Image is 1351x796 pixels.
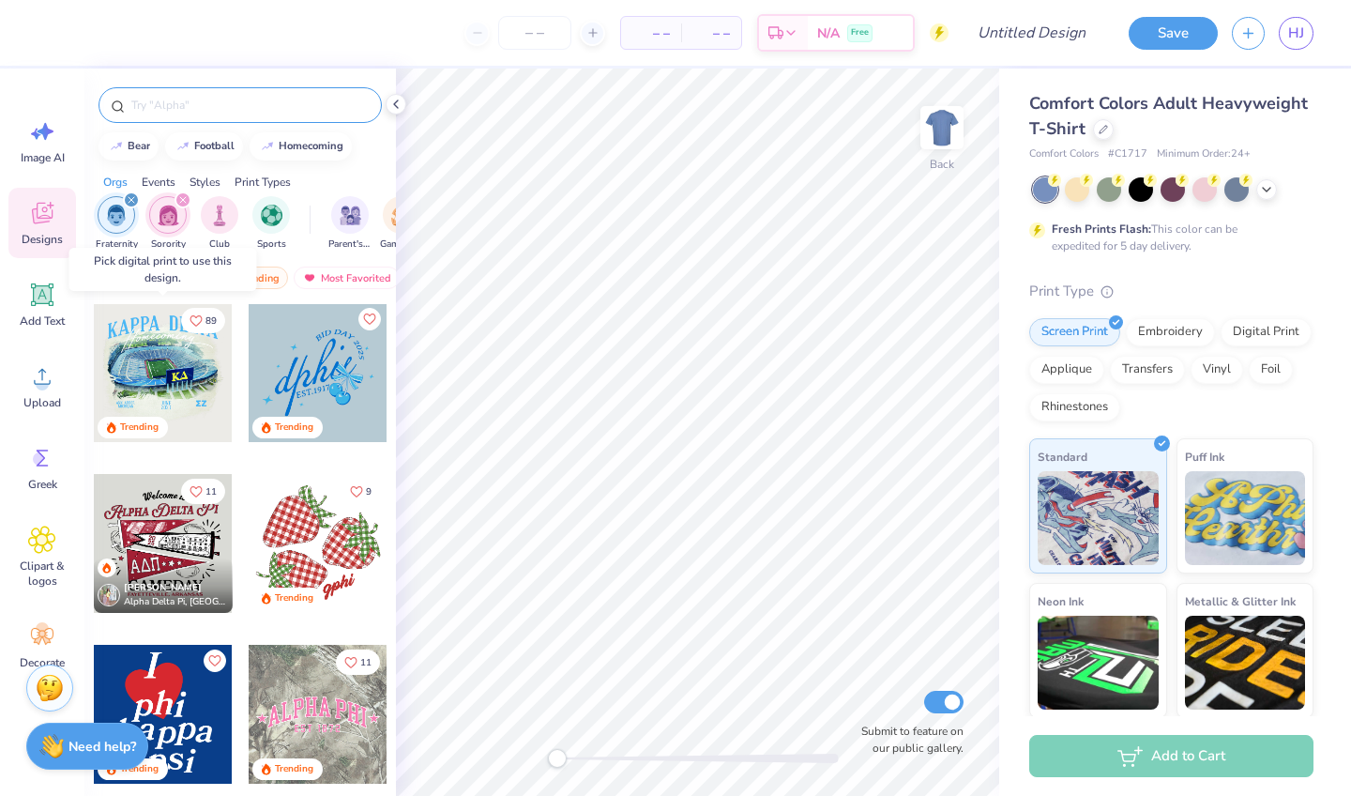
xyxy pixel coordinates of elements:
[1108,146,1147,162] span: # C1717
[1029,356,1104,384] div: Applique
[11,559,73,589] span: Clipart & logos
[342,479,380,504] button: Like
[235,174,291,191] div: Print Types
[1029,92,1308,140] span: Comfort Colors Adult Heavyweight T-Shirt
[181,479,225,504] button: Like
[165,132,243,161] button: football
[851,26,869,39] span: Free
[190,174,220,191] div: Styles
[692,23,730,43] span: – –
[275,421,313,435] div: Trending
[817,23,840,43] span: N/A
[302,271,317,284] img: most_fav.gif
[366,487,372,497] span: 9
[1279,17,1313,50] a: HJ
[257,237,286,252] span: Sports
[923,109,961,146] img: Back
[209,205,230,226] img: Club Image
[1038,591,1084,611] span: Neon Ink
[1185,616,1306,710] img: Metallic & Glitter Ink
[175,141,190,152] img: trend_line.gif
[149,196,187,252] div: filter for Sorority
[328,237,372,252] span: Parent's Weekend
[96,237,138,252] span: Fraternity
[124,581,202,594] span: [PERSON_NAME]
[963,14,1101,52] input: Untitled Design
[20,314,65,329] span: Add Text
[1185,591,1296,611] span: Metallic & Glitter Ink
[205,316,217,326] span: 89
[128,141,150,151] div: bear
[275,762,313,776] div: Trending
[252,196,290,252] button: filter button
[380,196,423,252] button: filter button
[930,156,954,173] div: Back
[1288,23,1304,44] span: HJ
[279,141,343,151] div: homecoming
[380,237,423,252] span: Game Day
[252,196,290,252] div: filter for Sports
[158,205,179,226] img: Sorority Image
[328,196,372,252] div: filter for Parent's Weekend
[1029,393,1120,421] div: Rhinestones
[261,205,282,226] img: Sports Image
[1038,447,1087,467] span: Standard
[109,141,124,152] img: trend_line.gif
[1221,318,1312,346] div: Digital Print
[129,96,370,115] input: Try "Alpha"
[498,16,571,50] input: – –
[69,248,257,291] div: Pick digital print to use this design.
[1038,471,1159,565] img: Standard
[1110,356,1185,384] div: Transfers
[21,150,65,165] span: Image AI
[1029,146,1099,162] span: Comfort Colors
[151,237,186,252] span: Sorority
[340,205,361,226] img: Parent's Weekend Image
[103,174,128,191] div: Orgs
[360,658,372,667] span: 11
[328,196,372,252] button: filter button
[632,23,670,43] span: – –
[120,421,159,435] div: Trending
[380,196,423,252] div: filter for Game Day
[358,308,381,330] button: Like
[250,132,352,161] button: homecoming
[181,308,225,333] button: Like
[1029,281,1313,302] div: Print Type
[142,174,175,191] div: Events
[275,591,313,605] div: Trending
[1157,146,1251,162] span: Minimum Order: 24 +
[99,132,159,161] button: bear
[96,196,138,252] button: filter button
[1191,356,1243,384] div: Vinyl
[548,749,567,768] div: Accessibility label
[851,723,964,757] label: Submit to feature on our public gallery.
[124,595,225,609] span: Alpha Delta Pi, [GEOGRAPHIC_DATA][US_STATE] at [GEOGRAPHIC_DATA]
[1249,356,1293,384] div: Foil
[260,141,275,152] img: trend_line.gif
[1185,447,1224,467] span: Puff Ink
[1038,616,1159,710] img: Neon Ink
[149,196,187,252] button: filter button
[294,267,400,289] div: Most Favorited
[1052,222,1151,237] strong: Fresh Prints Flash:
[1185,471,1306,565] img: Puff Ink
[20,655,65,670] span: Decorate
[1129,17,1218,50] button: Save
[1029,318,1120,346] div: Screen Print
[1052,221,1283,254] div: This color can be expedited for 5 day delivery.
[106,205,127,226] img: Fraternity Image
[209,237,230,252] span: Club
[23,395,61,410] span: Upload
[22,232,63,247] span: Designs
[205,487,217,497] span: 11
[194,141,235,151] div: football
[96,196,138,252] div: filter for Fraternity
[1126,318,1215,346] div: Embroidery
[336,650,380,675] button: Like
[68,738,136,756] strong: Need help?
[28,477,57,492] span: Greek
[391,205,413,226] img: Game Day Image
[201,196,238,252] button: filter button
[201,196,238,252] div: filter for Club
